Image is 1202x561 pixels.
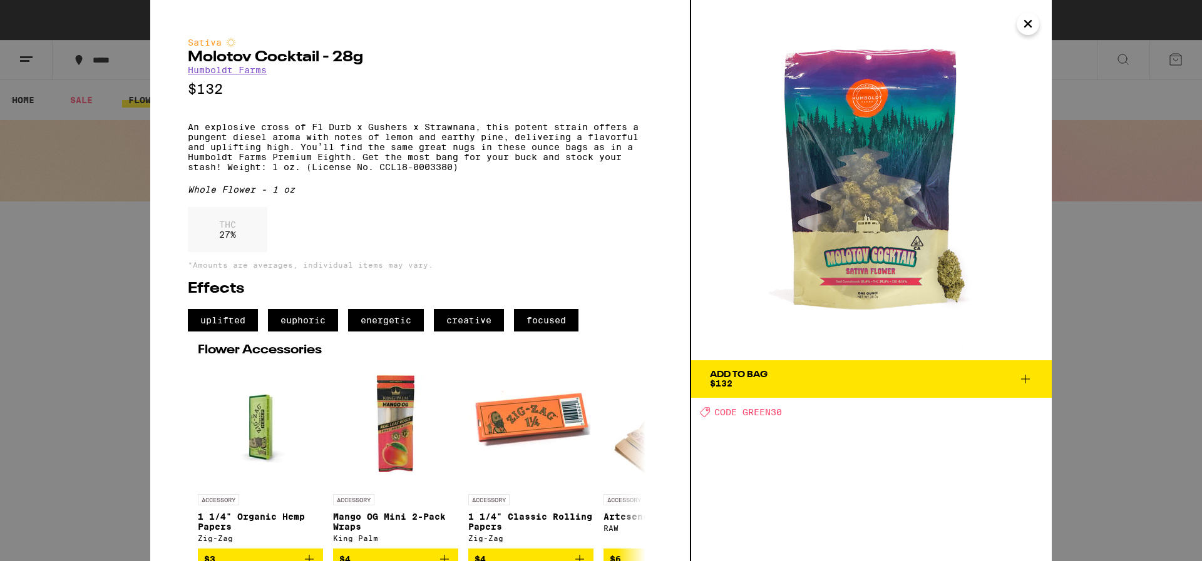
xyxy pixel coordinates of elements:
a: Open page for 1 1/4" Classic Rolling Papers from Zig-Zag [468,363,593,548]
span: energetic [348,309,424,331]
img: Zig-Zag - 1 1/4" Organic Hemp Papers [198,363,323,488]
div: Zig-Zag [198,534,323,542]
div: Whole Flower - 1 oz [188,184,652,195]
p: Mango OG Mini 2-Pack Wraps [333,512,458,532]
div: Zig-Zag [468,534,593,542]
span: Hi. Need any help? [8,9,90,19]
span: focused [514,309,578,331]
span: euphoric [268,309,338,331]
div: RAW [604,524,729,532]
span: creative [434,309,504,331]
img: King Palm - Mango OG Mini 2-Pack Wraps [333,363,458,488]
p: 1 1/4" Classic Rolling Papers [468,512,593,532]
div: Sativa [188,38,652,48]
span: CODE GREEN30 [714,407,782,417]
p: Arteseno 11/4 Booklet [604,512,729,522]
p: ACCESSORY [198,494,239,505]
a: Open page for 1 1/4" Organic Hemp Papers from Zig-Zag [198,363,323,548]
img: Zig-Zag - 1 1/4" Classic Rolling Papers [468,363,593,488]
div: 27 % [188,207,267,252]
p: THC [219,220,236,230]
p: $132 [188,81,652,97]
p: ACCESSORY [468,494,510,505]
a: Humboldt Farms [188,65,267,75]
p: 1 1/4" Organic Hemp Papers [198,512,323,532]
p: ACCESSORY [604,494,645,505]
h2: Flower Accessories [198,344,642,356]
p: ACCESSORY [333,494,374,505]
div: Add To Bag [710,370,768,379]
img: RAW - Arteseno 11/4 Booklet [610,363,722,488]
span: $132 [710,378,732,388]
p: *Amounts are averages, individual items may vary. [188,261,652,269]
p: An explosive cross of F1 Durb x Gushers x Strawnana, this potent strain offers a pungent diesel a... [188,122,652,172]
h2: Molotov Cocktail - 28g [188,50,652,65]
img: sativaColor.svg [226,38,236,48]
span: uplifted [188,309,258,331]
button: Add To Bag$132 [691,360,1052,398]
div: King Palm [333,534,458,542]
a: Open page for Arteseno 11/4 Booklet from RAW [604,363,729,548]
button: Close [1017,13,1039,35]
a: Open page for Mango OG Mini 2-Pack Wraps from King Palm [333,363,458,548]
h2: Effects [188,281,652,296]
